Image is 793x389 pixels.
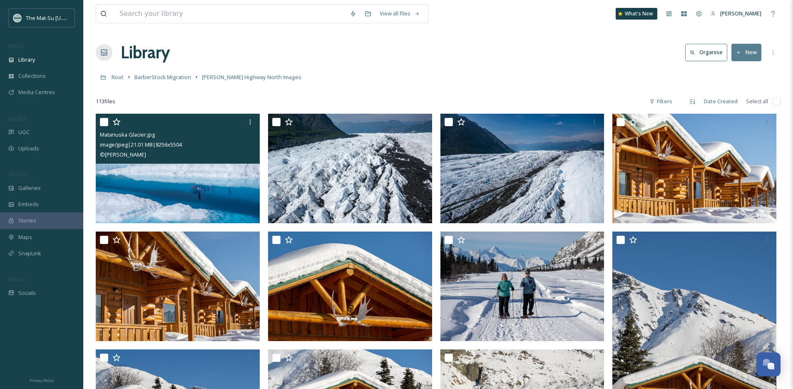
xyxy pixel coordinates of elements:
[26,14,84,22] span: The Mat-Su [US_STATE]
[18,88,55,96] span: Media Centres
[100,141,182,148] span: image/jpeg | 21.01 MB | 8256 x 5504
[612,114,776,223] img: Sheep Mountain Lodge.jpg
[18,128,30,136] span: UGC
[616,8,657,20] a: What's New
[8,43,23,49] span: MEDIA
[685,44,727,61] button: Organise
[115,5,346,23] input: Search your library
[18,72,46,80] span: Collections
[8,171,27,177] span: WIDGETS
[268,114,432,223] img: Matanuska Glacier.jpg
[18,56,35,64] span: Library
[18,233,32,241] span: Maps
[112,72,124,82] a: Root
[96,232,260,341] img: Sheep Mountain Lodge.jpg
[18,184,41,192] span: Galleries
[756,352,781,377] button: Open Chat
[18,289,36,297] span: Socials
[685,44,731,61] a: Organise
[746,97,768,105] span: Select all
[13,14,22,22] img: Social_thumbnail.png
[30,378,54,383] span: Privacy Policy
[18,249,41,257] span: SnapLink
[706,5,766,22] a: [PERSON_NAME]
[440,114,604,223] img: Matanuska Glacier.jpg
[700,93,742,110] div: Date Created
[720,10,761,17] span: [PERSON_NAME]
[18,200,39,208] span: Embeds
[96,114,260,223] img: Matanuska Glacier.jpg
[30,375,54,385] a: Privacy Policy
[18,145,39,152] span: Uploads
[100,131,155,138] span: Matanuska Glacier.jpg
[731,44,761,61] button: New
[268,232,432,341] img: Sheep Mountain Lodge.jpg
[645,93,676,110] div: Filters
[134,72,191,82] a: BarberStock Migration
[440,232,604,341] img: Snowshoeing.jpg
[18,217,36,224] span: Stories
[112,73,124,81] span: Root
[8,115,26,122] span: COLLECT
[121,40,170,65] a: Library
[100,151,146,158] span: © [PERSON_NAME]
[202,72,301,82] a: [PERSON_NAME] Highway North Images
[202,73,301,81] span: [PERSON_NAME] Highway North Images
[134,73,191,81] span: BarberStock Migration
[375,5,424,22] a: View all files
[96,97,115,105] span: 113 file s
[8,276,25,282] span: SOCIALS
